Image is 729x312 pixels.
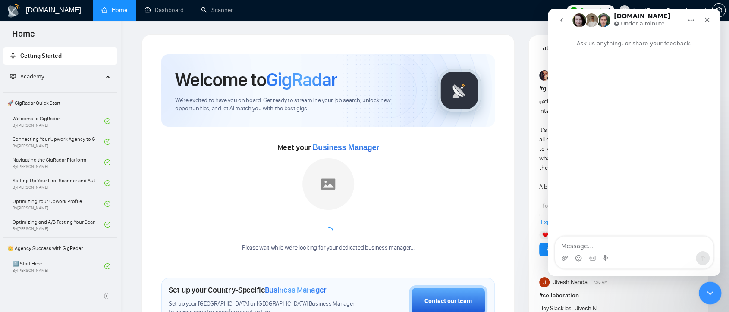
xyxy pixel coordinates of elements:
[13,278,104,296] a: ⛔ Top 3 Mistakes of Pro Agencies
[13,194,104,213] a: Optimizing Your Upwork ProfileBy[PERSON_NAME]
[13,215,104,234] a: Optimizing and A/B Testing Your Scanner for Better ResultsBy[PERSON_NAME]
[553,278,588,287] span: Jivesh Nanda
[13,112,104,131] a: Welcome to GigRadarBy[PERSON_NAME]
[13,132,104,151] a: Connecting Your Upwork Agency to GigRadarBy[PERSON_NAME]
[104,118,110,124] span: check-circle
[607,6,611,15] span: 1
[10,73,16,79] span: fund-projection-screen
[104,201,110,207] span: check-circle
[712,7,726,14] a: setting
[539,277,550,287] img: Jivesh Nanda
[539,98,565,105] span: @channel
[699,282,722,305] iframe: Intercom live chat
[570,7,577,14] img: upwork-logo.png
[302,158,354,210] img: placeholder.png
[13,257,104,276] a: 1️⃣ Start HereBy[PERSON_NAME]
[13,153,104,172] a: Navigating the GigRadar PlatformBy[PERSON_NAME]
[13,174,104,193] a: Setting Up Your First Scanner and Auto-BidderBy[PERSON_NAME]
[104,139,110,145] span: check-circle
[265,285,327,295] span: Business Manager
[10,73,44,80] span: Academy
[313,143,379,152] span: Business Manager
[541,218,560,226] span: Expand
[539,70,550,81] img: Vadym
[593,278,608,286] span: 7:58 AM
[20,73,44,80] span: Academy
[104,222,110,228] span: check-circle
[277,143,379,152] span: Meet your
[322,226,333,237] span: loading
[4,240,116,257] span: 👑 Agency Success with GigRadar
[539,243,568,256] button: Reply
[20,52,62,59] span: Getting Started
[145,6,184,14] a: dashboardDashboard
[548,9,720,276] iframe: Intercom live chat
[175,97,424,113] span: We're excited to have you on board. Get ready to streamline your job search, unlock new opportuni...
[104,159,110,165] span: check-circle
[104,180,110,186] span: check-circle
[539,42,591,53] span: Latest Posts from the GigRadar Community
[580,6,606,15] span: Connects:
[10,53,16,59] span: rocket
[547,245,560,254] a: Reply
[4,94,116,112] span: 🚀 GigRadar Quick Start
[101,6,127,14] a: homeHome
[175,68,337,91] h1: Welcome to
[438,69,481,112] img: gigradar-logo.png
[5,28,42,46] span: Home
[424,296,472,306] div: Contact our team
[169,285,327,295] h1: Set up your Country-Specific
[542,232,548,238] img: ❤️
[103,292,111,300] span: double-left
[539,84,698,94] h1: # gigradar-hub
[539,291,698,300] h1: # collaboration
[712,3,726,17] button: setting
[237,244,419,252] div: Please wait while we're looking for your dedicated business manager...
[3,47,117,65] li: Getting Started
[622,7,628,13] span: user
[104,263,110,269] span: check-circle
[7,4,21,18] img: logo
[266,68,337,91] span: GigRadar
[201,6,233,14] a: searchScanner
[712,7,725,14] span: setting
